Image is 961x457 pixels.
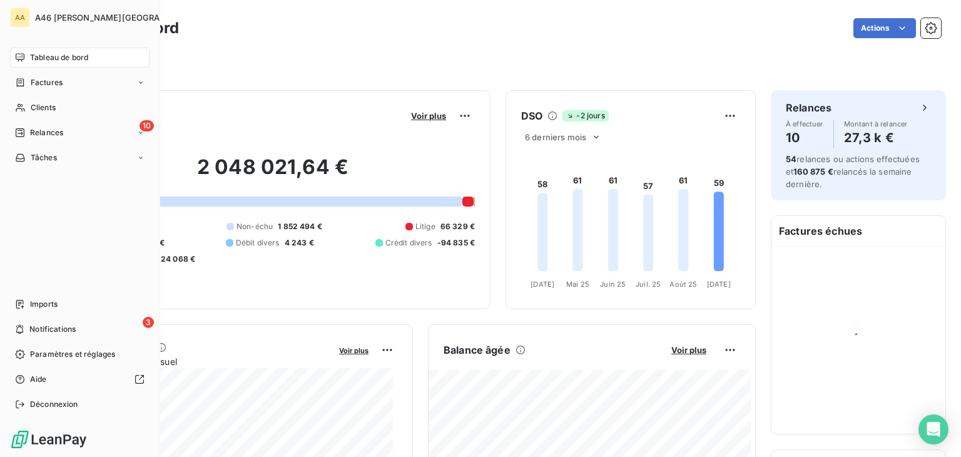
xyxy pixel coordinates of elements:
span: Débit divers [236,237,280,249]
h6: Relances [786,100,831,115]
tspan: [DATE] [531,280,554,289]
span: Factures [31,77,63,88]
span: Aide [30,374,47,385]
span: 160 875 € [793,167,833,177]
span: 6 derniers mois [525,132,586,142]
span: Clients [31,102,56,113]
span: 3 [143,317,154,328]
span: Déconnexion [30,399,78,410]
img: Logo LeanPay [10,429,88,449]
span: Paramètres et réglages [30,349,115,360]
div: Open Intercom Messenger [918,414,948,444]
h6: Factures échues [771,216,945,246]
h2: 2 048 021,64 € [71,155,475,192]
span: Notifications [29,324,76,335]
span: À effectuer [786,120,823,128]
button: Voir plus [668,344,710,356]
button: Actions [853,18,916,38]
span: Montant à relancer [844,120,908,128]
tspan: Mai 25 [566,280,589,289]
span: Crédit divers [385,237,432,249]
span: A46 [PERSON_NAME][GEOGRAPHIC_DATA] [35,13,208,23]
span: Chiffre d'affaires mensuel [71,355,330,368]
tspan: Juil. 25 [636,280,661,289]
span: 4 243 € [285,237,314,249]
span: Non-échu [236,221,273,232]
span: 1 852 494 € [278,221,322,232]
span: Tâches [31,152,57,163]
span: Voir plus [339,346,369,355]
span: Relances [30,127,63,138]
span: 54 [786,154,796,164]
button: Voir plus [407,110,450,121]
tspan: Juin 25 [600,280,626,289]
span: Litige [415,221,435,232]
span: -2 jours [562,110,608,121]
span: -24 068 € [157,254,195,265]
h4: 27,3 k € [844,128,908,148]
tspan: [DATE] [707,280,731,289]
span: 10 [140,120,154,131]
span: 66 329 € [440,221,475,232]
span: relances ou actions effectuées et relancés la semaine dernière. [786,154,920,189]
h6: Balance âgée [444,342,511,357]
div: AA [10,8,30,28]
span: Imports [30,299,58,310]
span: -94 835 € [437,237,475,249]
a: Aide [10,369,150,389]
span: Voir plus [411,111,446,121]
tspan: Août 25 [669,280,697,289]
button: Voir plus [335,344,372,356]
span: Voir plus [671,345,706,355]
span: Tableau de bord [30,52,88,63]
h6: DSO [521,108,542,123]
h4: 10 [786,128,823,148]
